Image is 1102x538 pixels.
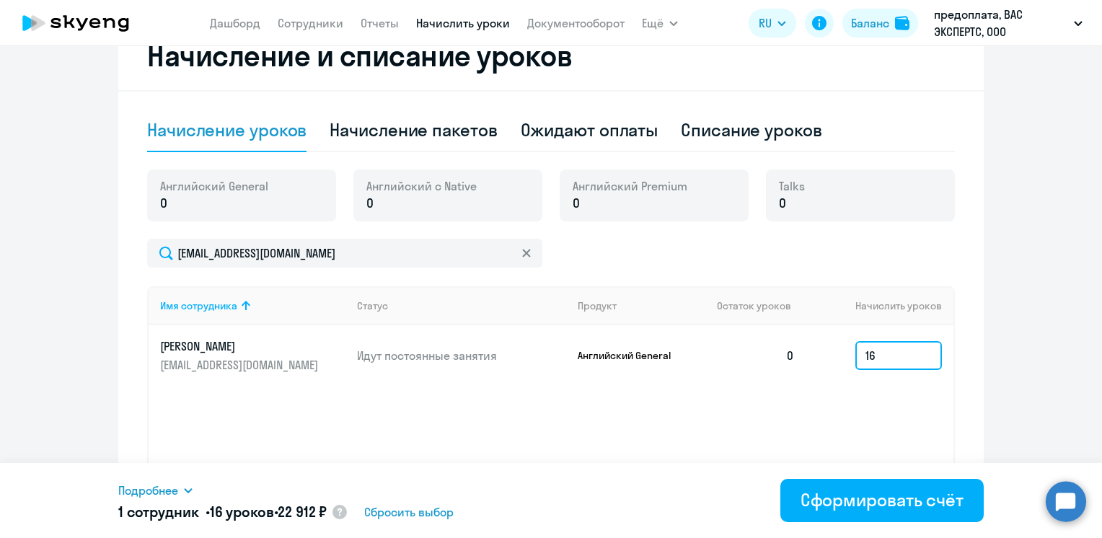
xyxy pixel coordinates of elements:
[118,502,327,522] h5: 1 сотрудник • •
[806,286,953,325] th: Начислить уроков
[717,299,806,312] div: Остаток уроков
[527,16,625,30] a: Документооборот
[642,9,678,38] button: Ещё
[578,299,706,312] div: Продукт
[330,118,497,141] div: Начисление пакетов
[366,194,374,213] span: 0
[749,9,796,38] button: RU
[160,194,167,213] span: 0
[357,299,566,312] div: Статус
[160,299,237,312] div: Имя сотрудника
[278,503,327,521] span: 22 912 ₽
[278,16,343,30] a: Сотрудники
[779,194,786,213] span: 0
[759,14,772,32] span: RU
[573,178,687,194] span: Английский Premium
[705,325,806,386] td: 0
[160,357,322,373] p: [EMAIL_ADDRESS][DOMAIN_NAME]
[416,16,510,30] a: Начислить уроки
[160,178,268,194] span: Английский General
[934,6,1068,40] p: предоплата, ВАС ЭКСПЕРТС, ООО
[160,338,322,354] p: [PERSON_NAME]
[521,118,658,141] div: Ожидают оплаты
[780,479,984,522] button: Сформировать счёт
[681,118,822,141] div: Списание уроков
[801,488,964,511] div: Сформировать счёт
[160,338,345,373] a: [PERSON_NAME][EMAIL_ADDRESS][DOMAIN_NAME]
[779,178,805,194] span: Talks
[364,503,454,521] span: Сбросить выбор
[361,16,399,30] a: Отчеты
[210,16,260,30] a: Дашборд
[717,299,791,312] span: Остаток уроков
[357,299,388,312] div: Статус
[366,178,477,194] span: Английский с Native
[573,194,580,213] span: 0
[578,299,617,312] div: Продукт
[160,299,345,312] div: Имя сотрудника
[842,9,918,38] button: Балансbalance
[118,482,178,499] span: Подробнее
[642,14,664,32] span: Ещё
[578,349,686,362] p: Английский General
[210,503,274,521] span: 16 уроков
[147,38,955,73] h2: Начисление и списание уроков
[927,6,1090,40] button: предоплата, ВАС ЭКСПЕРТС, ООО
[895,16,909,30] img: balance
[851,14,889,32] div: Баланс
[147,118,307,141] div: Начисление уроков
[147,239,542,268] input: Поиск по имени, email, продукту или статусу
[357,348,566,363] p: Идут постоянные занятия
